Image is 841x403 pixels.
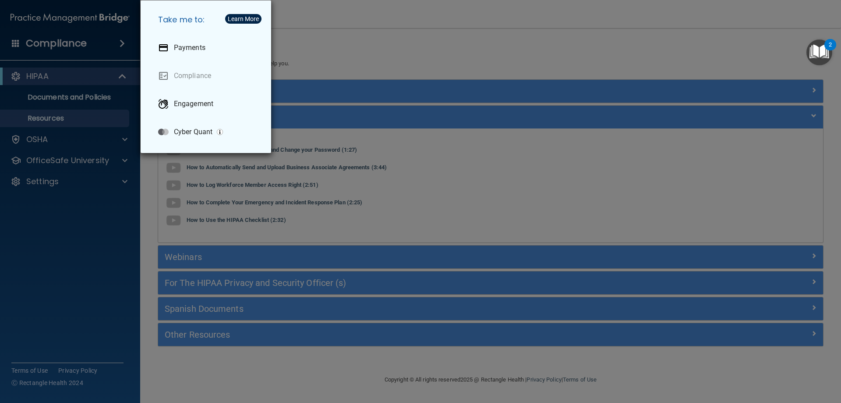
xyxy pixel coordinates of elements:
a: Payments [151,36,264,60]
div: Learn More [228,16,259,22]
button: Open Resource Center, 2 new notifications [806,39,832,65]
p: Payments [174,43,205,52]
iframe: Drift Widget Chat Controller [797,342,830,376]
p: Engagement [174,100,213,108]
p: Cyber Quant [174,128,212,136]
a: Cyber Quant [151,120,264,144]
h5: Take me to: [151,7,264,32]
button: Learn More [225,14,261,24]
a: Compliance [151,64,264,88]
div: 2 [829,45,832,56]
a: Engagement [151,92,264,116]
